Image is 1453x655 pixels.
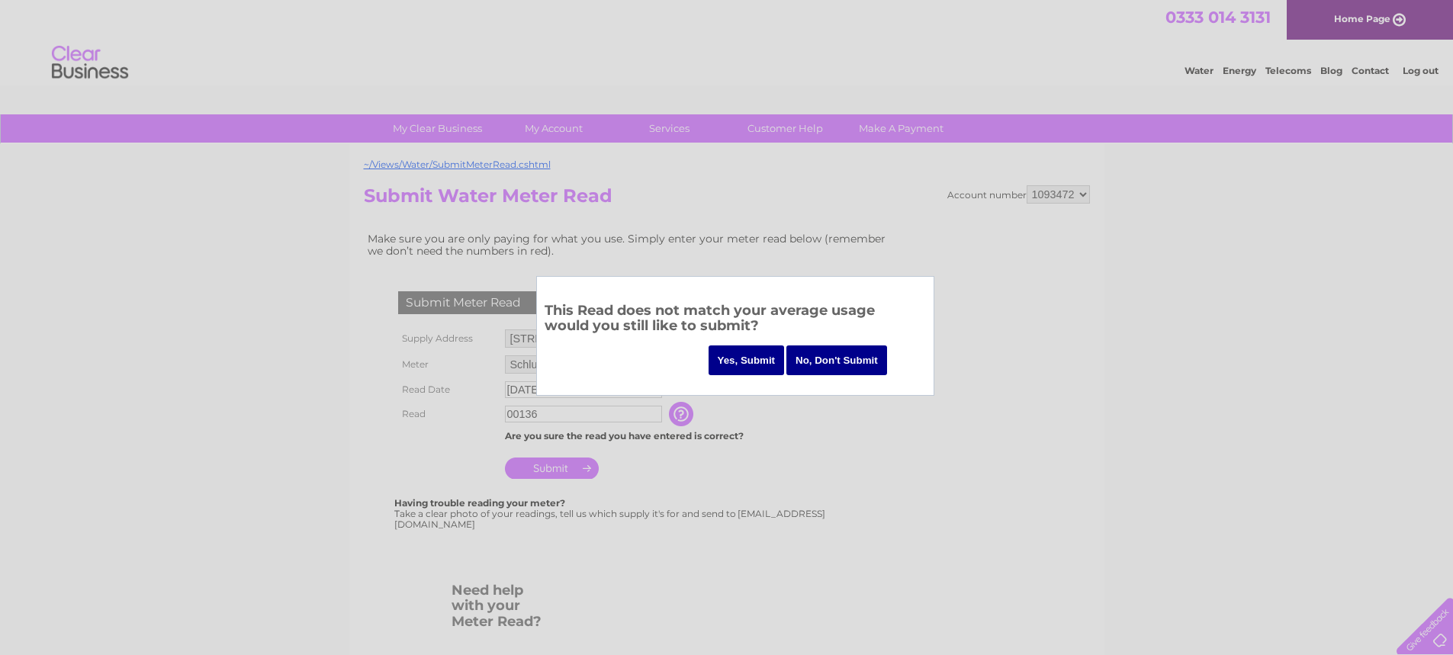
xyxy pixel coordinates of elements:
a: 0333 014 3131 [1165,8,1271,27]
a: Contact [1352,65,1389,76]
a: Water [1185,65,1214,76]
a: Blog [1320,65,1342,76]
a: Log out [1403,65,1439,76]
input: Yes, Submit [709,345,785,375]
a: Telecoms [1265,65,1311,76]
img: logo.png [51,40,129,86]
h3: This Read does not match your average usage would you still like to submit? [545,300,926,342]
input: No, Don't Submit [786,345,887,375]
div: Clear Business is a trading name of Verastar Limited (registered in [GEOGRAPHIC_DATA] No. 3667643... [367,8,1088,74]
a: Energy [1223,65,1256,76]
